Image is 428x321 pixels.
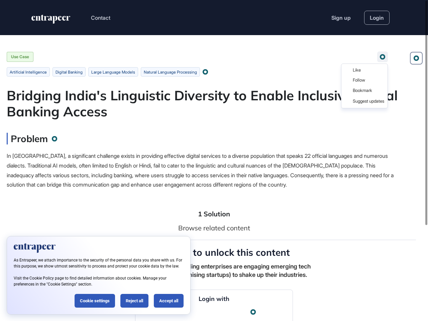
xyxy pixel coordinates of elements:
[91,13,110,22] button: Contact
[7,67,50,77] li: artificial intelligence
[377,51,388,62] button: LikeFollowBookmarkSuggest updates
[88,67,138,77] li: Large Language Models
[31,15,71,26] a: entrapeer-logo
[198,210,230,218] li: 1 Solution
[331,14,351,22] a: Sign up
[199,295,229,303] h4: Login with
[52,67,86,77] li: digital banking
[178,223,250,233] div: Browse related content
[7,52,33,62] div: Use Case
[114,262,314,279] div: Learn how the world's leading enterprises are engaging emerging tech (and partnering with promisi...
[7,152,394,188] span: In [GEOGRAPHIC_DATA], a significant challenge exists in providing effective digital services to a...
[353,68,384,72] span: Like
[138,247,290,258] h4: Join for free to unlock this content
[7,87,421,119] div: Bridging India's Linguistic Diversity to Enable Inclusive Digital Banking Access
[141,67,200,77] li: natural language processing
[7,133,48,144] h3: Problem
[353,88,384,93] span: Bookmark
[353,78,384,82] span: Follow
[353,99,384,103] span: Suggest updates
[364,11,390,25] a: Login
